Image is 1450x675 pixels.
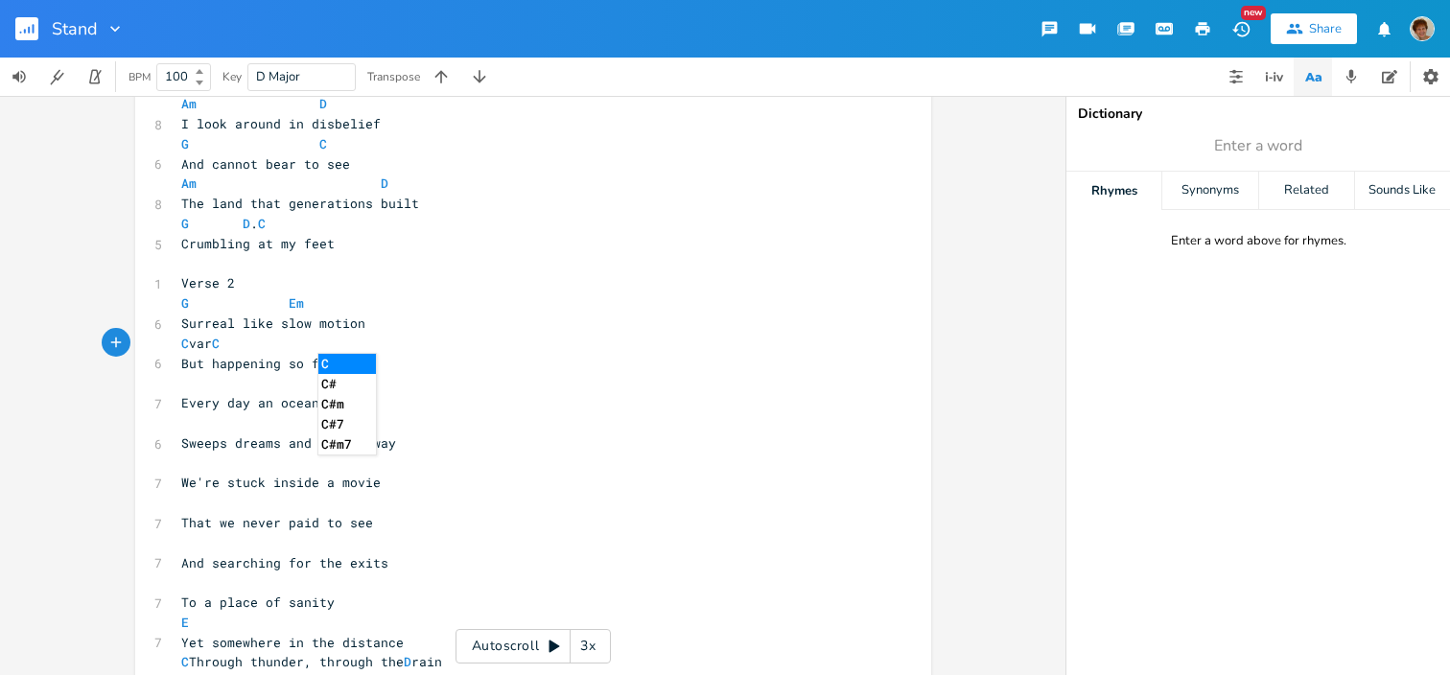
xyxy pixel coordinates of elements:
div: Dictionary [1078,107,1438,121]
div: 3x [571,629,605,663]
span: E [181,614,189,631]
li: C# [318,374,376,394]
button: New [1222,12,1260,46]
span: C [319,135,327,152]
div: New [1241,6,1266,20]
span: And searching for the exits [181,554,388,571]
span: var [181,335,220,352]
span: The land that generations built [181,195,419,212]
span: D [243,215,250,232]
div: Key [222,71,242,82]
span: G [181,294,189,312]
span: D [319,95,327,112]
div: Rhymes [1066,172,1161,210]
img: scohenmusic [1410,16,1435,41]
div: Sounds Like [1355,172,1450,210]
li: C#m [318,394,376,414]
span: Verse 2 [181,274,235,291]
span: And cannot bear to see [181,155,350,173]
span: D [381,175,388,192]
span: We're stuck inside a movie [181,474,381,491]
span: Enter a word [1214,135,1302,157]
div: Share [1309,20,1342,37]
div: Related [1259,172,1354,210]
li: C [318,354,376,374]
span: . [181,215,266,232]
span: Am [181,175,197,192]
div: Transpose [367,71,420,82]
span: Through thunder, through the rain [181,653,442,670]
li: C#m7 [318,434,376,454]
span: Every day an ocean tide [181,394,358,411]
div: BPM [129,72,151,82]
span: G [181,215,189,232]
span: Em [289,294,304,312]
span: Am [181,95,197,112]
span: Surreal like slow motion [181,314,365,332]
span: Sweeps dreams and lives away [181,434,396,452]
span: Stand [52,20,98,37]
span: C [181,653,189,670]
span: G [181,135,189,152]
span: Crumbling at my feet [181,235,335,252]
span: C [258,215,266,232]
button: Share [1271,13,1357,44]
span: But happening so fast [181,355,342,372]
span: To a place of sanity [181,594,335,611]
span: D Major [256,68,300,85]
li: C#7 [318,414,376,434]
span: Yet somewhere in the distance [181,634,404,651]
div: Enter a word above for rhymes. [1171,233,1346,249]
span: I look around in disbelief [181,115,381,132]
span: That we never paid to see [181,514,373,531]
div: Synonyms [1162,172,1257,210]
span: D [404,653,411,670]
span: C [212,335,220,352]
span: C [181,335,189,352]
div: Autoscroll [456,629,611,663]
